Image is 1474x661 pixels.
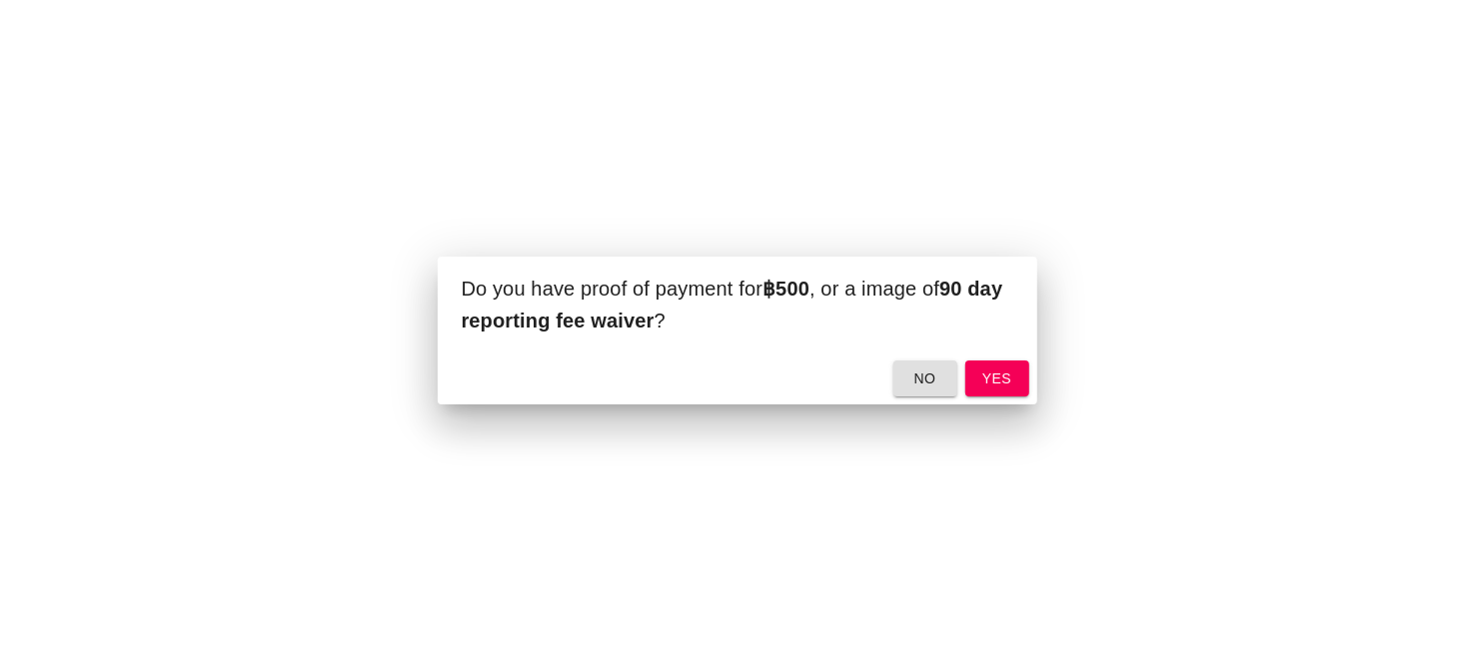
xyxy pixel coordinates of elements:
[462,278,1003,331] span: Do you have proof of payment for , or a image of ?
[462,278,1003,331] b: 90 day reporting fee waiver
[893,360,957,397] button: no
[981,366,1013,391] span: yes
[965,360,1029,397] button: yes
[762,278,809,300] b: ฿500
[909,366,941,391] span: no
